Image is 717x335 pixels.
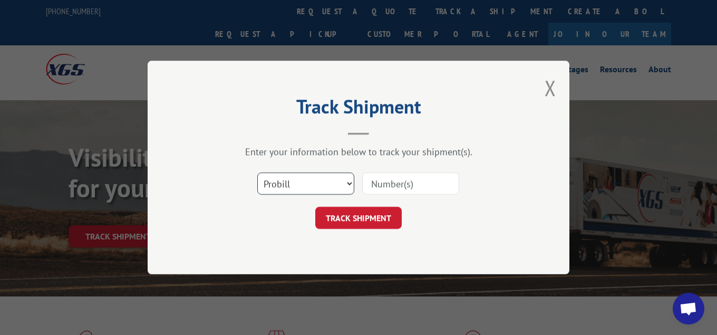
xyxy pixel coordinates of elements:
button: TRACK SHIPMENT [315,207,402,229]
button: Close modal [545,74,556,102]
h2: Track Shipment [200,99,517,119]
div: Open chat [673,293,704,324]
div: Enter your information below to track your shipment(s). [200,146,517,158]
input: Number(s) [362,173,459,195]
